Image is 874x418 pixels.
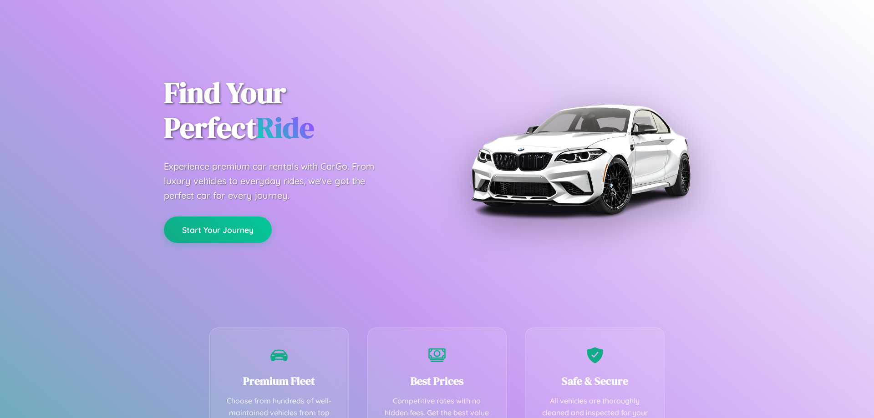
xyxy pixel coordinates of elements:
[164,217,272,243] button: Start Your Journey
[467,45,694,273] img: Premium BMW car rental vehicle
[256,108,314,147] span: Ride
[224,373,335,388] h3: Premium Fleet
[381,373,493,388] h3: Best Prices
[164,76,423,146] h1: Find Your Perfect
[164,159,391,203] p: Experience premium car rentals with CarGo. From luxury vehicles to everyday rides, we've got the ...
[539,373,650,388] h3: Safe & Secure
